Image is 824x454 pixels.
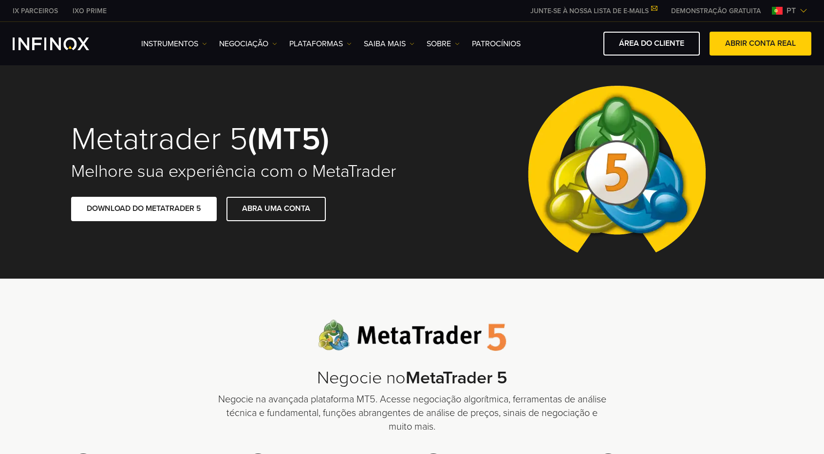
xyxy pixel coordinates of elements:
[406,367,507,388] strong: MetaTrader 5
[289,38,352,50] a: PLATAFORMAS
[217,393,607,434] p: Negocie na avançada plataforma MT5. Acesse negociação algorítmica, ferramentas de análise técnica...
[13,38,112,50] a: INFINOX Logo
[364,38,414,50] a: Saiba mais
[71,161,398,182] h2: Melhore sua experiência com o MetaTrader
[523,7,664,15] a: JUNTE-SE À NOSSA LISTA DE E-MAILS
[71,197,217,221] a: DOWNLOAD DO METATRADER 5
[217,368,607,389] h2: Negocie no
[318,320,506,351] img: Meta Trader 5 logo
[783,5,800,17] span: pt
[219,38,277,50] a: NEGOCIAÇÃO
[65,6,114,16] a: INFINOX
[472,38,521,50] a: Patrocínios
[427,38,460,50] a: SOBRE
[520,65,713,279] img: Meta Trader 5
[664,6,768,16] a: INFINOX MENU
[5,6,65,16] a: INFINOX
[710,32,811,56] a: ABRIR CONTA REAL
[141,38,207,50] a: Instrumentos
[248,120,329,158] strong: (MT5)
[226,197,326,221] a: ABRA UMA CONTA
[71,123,398,156] h1: Metatrader 5
[603,32,700,56] a: ÁREA DO CLIENTE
